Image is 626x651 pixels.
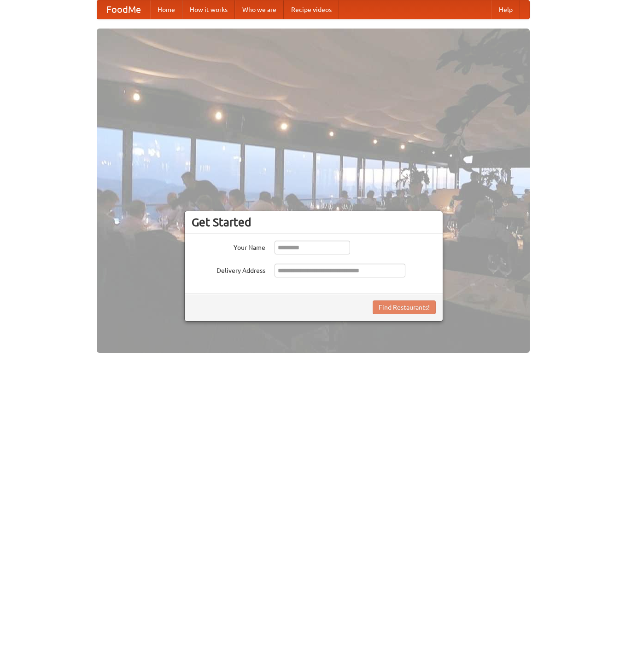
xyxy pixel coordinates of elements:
[150,0,182,19] a: Home
[192,215,436,229] h3: Get Started
[491,0,520,19] a: Help
[192,264,265,275] label: Delivery Address
[235,0,284,19] a: Who we are
[97,0,150,19] a: FoodMe
[182,0,235,19] a: How it works
[284,0,339,19] a: Recipe videos
[373,300,436,314] button: Find Restaurants!
[192,241,265,252] label: Your Name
